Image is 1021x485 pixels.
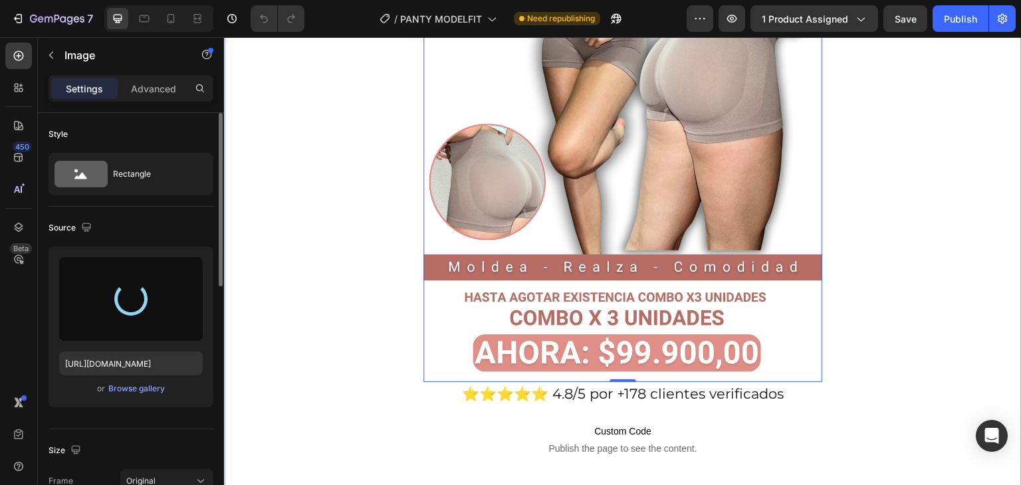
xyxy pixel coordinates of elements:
[97,381,105,397] span: or
[108,383,165,395] div: Browse gallery
[199,345,598,369] h2: ⭐⭐⭐⭐⭐ 4.8/5 por +178 clientes verificados
[762,12,848,26] span: 1 product assigned
[131,82,176,96] p: Advanced
[251,5,304,32] div: Undo/Redo
[13,142,32,152] div: 450
[49,442,84,460] div: Size
[5,5,99,32] button: 7
[895,13,917,25] span: Save
[933,5,988,32] button: Publish
[394,12,397,26] span: /
[66,82,103,96] p: Settings
[944,12,977,26] div: Publish
[527,13,595,25] span: Need republishing
[883,5,927,32] button: Save
[108,382,166,395] button: Browse gallery
[750,5,878,32] button: 1 product assigned
[233,386,565,402] span: Custom Code
[113,159,194,189] div: Rectangle
[49,128,68,140] div: Style
[64,47,177,63] p: Image
[233,405,565,418] span: Publish the page to see the content.
[59,351,203,375] input: https://example.com/image.jpg
[87,11,93,27] p: 7
[400,12,482,26] span: PANTY MODELFIT
[976,420,1008,452] div: Open Intercom Messenger
[10,243,32,254] div: Beta
[49,219,94,237] div: Source
[224,37,1021,485] iframe: Design area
